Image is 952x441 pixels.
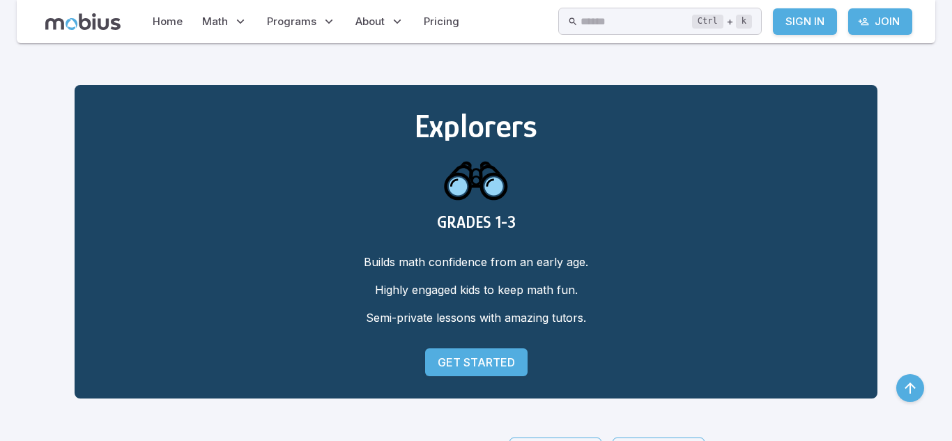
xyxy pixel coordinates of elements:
[355,14,385,29] span: About
[97,254,855,270] p: Builds math confidence from an early age.
[420,6,463,38] a: Pricing
[97,281,855,298] p: Highly engaged kids to keep math fun.
[736,15,752,29] kbd: k
[692,13,752,30] div: +
[443,145,509,212] img: explorers icon
[97,212,855,231] h3: GRADES 1-3
[267,14,316,29] span: Programs
[848,8,912,35] a: Join
[97,107,855,145] h2: Explorers
[438,354,515,371] p: Get Started
[97,309,855,326] p: Semi-private lessons with amazing tutors.
[425,348,528,376] a: Get Started
[773,8,837,35] a: Sign In
[202,14,228,29] span: Math
[148,6,187,38] a: Home
[692,15,723,29] kbd: Ctrl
